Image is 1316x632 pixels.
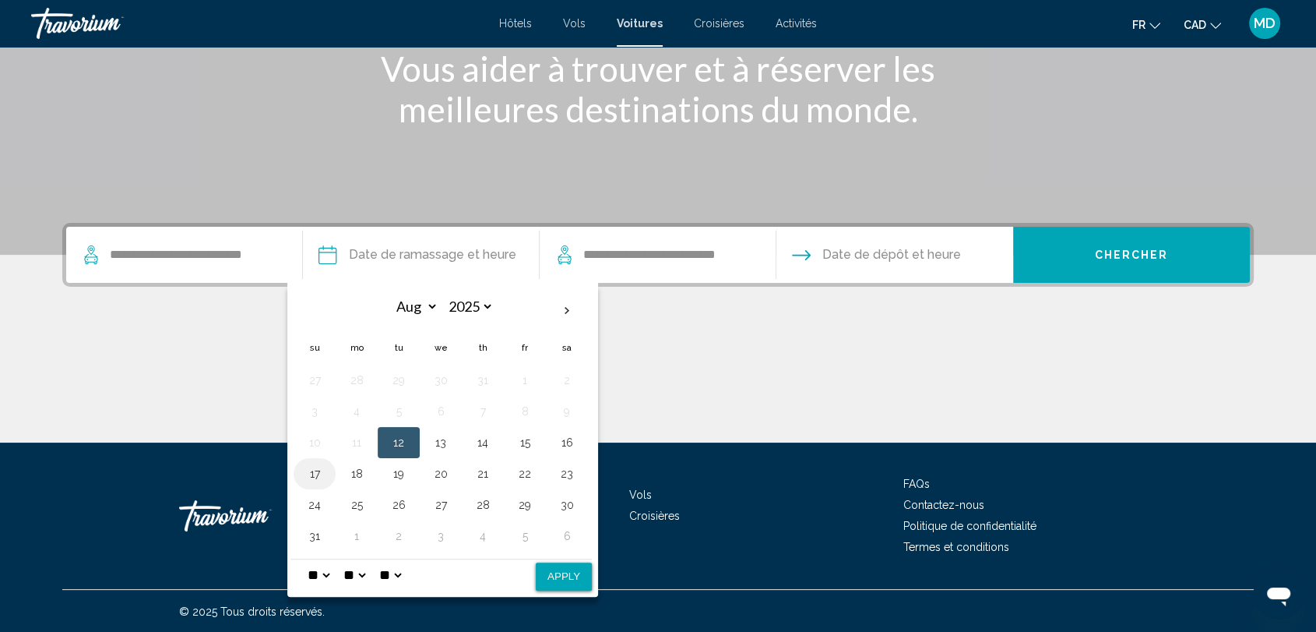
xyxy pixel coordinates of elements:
[554,432,579,454] button: Day 16
[302,463,327,485] button: Day 17
[499,17,532,30] a: Hôtels
[428,432,453,454] button: Day 13
[428,369,453,391] button: Day 30
[903,541,1009,553] a: Termes et conditions
[340,560,368,591] select: Select minute
[903,478,930,490] a: FAQs
[318,227,516,283] button: Pickup date
[512,401,537,422] button: Day 8
[443,293,494,320] select: Select year
[302,369,327,391] button: Day 27
[563,17,586,30] a: Vols
[470,525,495,547] button: Day 4
[470,463,495,485] button: Day 21
[629,489,652,501] a: Vols
[386,369,411,391] button: Day 29
[1184,13,1221,36] button: Change currency
[903,520,1036,532] a: Politique de confidentialité
[1254,570,1304,620] iframe: Bouton de lancement de la fenêtre de messagerie
[617,17,663,30] a: Voitures
[512,525,537,547] button: Day 5
[179,493,335,539] a: Travorium
[792,227,961,283] button: Drop-off date
[428,525,453,547] button: Day 3
[470,401,495,422] button: Day 7
[386,463,411,485] button: Day 19
[386,494,411,516] button: Day 26
[1244,7,1285,40] button: User Menu
[512,463,537,485] button: Day 22
[536,563,592,591] button: Apply
[302,494,327,516] button: Day 24
[376,560,404,591] select: Select AM/PM
[302,401,327,422] button: Day 3
[1132,19,1145,31] span: fr
[344,463,369,485] button: Day 18
[554,494,579,516] button: Day 30
[512,432,537,454] button: Day 15
[388,293,438,320] select: Select month
[470,494,495,516] button: Day 28
[903,499,984,511] a: Contactez-nous
[344,369,369,391] button: Day 28
[428,494,453,516] button: Day 27
[512,494,537,516] button: Day 29
[554,401,579,422] button: Day 9
[179,606,325,618] span: © 2025 Tous droits réservés.
[386,401,411,422] button: Day 5
[66,227,1250,283] div: Search widget
[546,293,588,329] button: Next month
[554,525,579,547] button: Day 6
[366,48,950,129] h1: Vous aider à trouver et à réserver les meilleures destinations du monde.
[344,525,369,547] button: Day 1
[31,8,484,39] a: Travorium
[302,432,327,454] button: Day 10
[386,432,411,454] button: Day 12
[470,369,495,391] button: Day 31
[428,401,453,422] button: Day 6
[776,17,817,30] a: Activités
[304,560,333,591] select: Select hour
[428,463,453,485] button: Day 20
[386,525,411,547] button: Day 2
[629,510,680,522] a: Croisières
[344,401,369,422] button: Day 4
[822,244,961,266] span: Date de dépôt et heure
[1254,16,1276,31] span: MD
[302,525,327,547] button: Day 31
[1132,13,1160,36] button: Change language
[344,432,369,454] button: Day 11
[512,369,537,391] button: Day 1
[470,432,495,454] button: Day 14
[694,17,744,30] a: Croisières
[554,463,579,485] button: Day 23
[1013,227,1250,283] button: Chercher
[344,494,369,516] button: Day 25
[1095,249,1169,262] span: Chercher
[554,369,579,391] button: Day 2
[1184,19,1206,31] span: CAD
